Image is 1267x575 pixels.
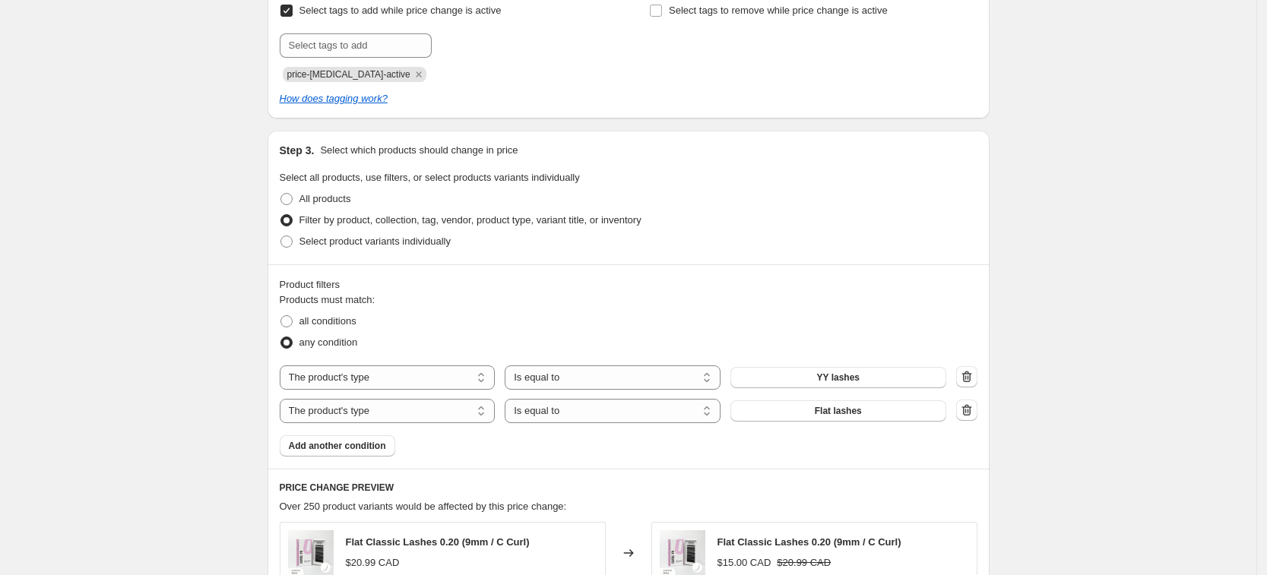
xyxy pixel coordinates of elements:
[346,557,400,568] span: $20.99 CAD
[299,235,451,247] span: Select product variants individually
[299,336,358,348] span: any condition
[280,501,567,512] span: Over 250 product variants would be affected by this price change:
[777,557,831,568] span: $20.99 CAD
[299,5,502,16] span: Select tags to add while price change is active
[717,557,771,568] span: $15.00 CAD
[346,536,530,548] span: Flat Classic Lashes 0.20 (9mm / C Curl)
[280,33,432,58] input: Select tags to add
[299,315,356,327] span: all conditions
[289,440,386,452] span: Add another condition
[280,482,977,494] h6: PRICE CHANGE PREVIEW
[280,435,395,457] button: Add another condition
[280,143,315,158] h2: Step 3.
[669,5,888,16] span: Select tags to remove while price change is active
[280,294,375,305] span: Products must match:
[412,68,426,81] button: Remove price-change-job-active
[817,371,860,384] span: YY lashes
[717,536,901,548] span: Flat Classic Lashes 0.20 (9mm / C Curl)
[730,367,946,388] button: YY lashes
[320,143,518,158] p: Select which products should change in price
[299,193,351,204] span: All products
[299,214,641,226] span: Filter by product, collection, tag, vendor, product type, variant title, or inventory
[287,69,410,80] span: price-change-job-active
[280,93,388,104] a: How does tagging work?
[730,400,946,422] button: Flat lashes
[280,172,580,183] span: Select all products, use filters, or select products variants individually
[815,405,862,417] span: Flat lashes
[280,277,977,292] div: Product filters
